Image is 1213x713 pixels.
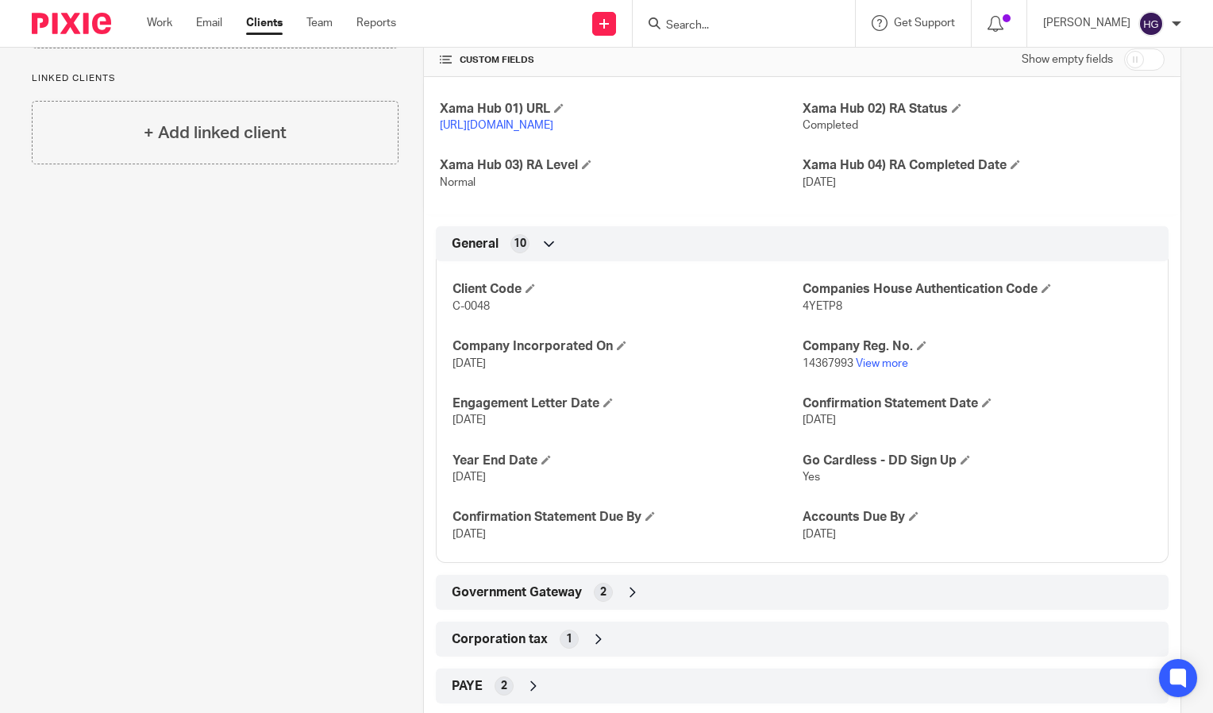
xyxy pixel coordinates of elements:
[803,358,853,369] span: 14367993
[32,72,399,85] p: Linked clients
[856,358,908,369] a: View more
[803,529,836,540] span: [DATE]
[600,584,606,600] span: 2
[356,15,396,31] a: Reports
[1043,15,1130,31] p: [PERSON_NAME]
[803,177,836,188] span: [DATE]
[803,120,858,131] span: Completed
[440,101,802,118] h4: Xama Hub 01) URL
[1022,52,1113,67] label: Show empty fields
[514,236,526,252] span: 10
[1138,11,1164,37] img: svg%3E
[803,453,1152,469] h4: Go Cardless - DD Sign Up
[452,529,486,540] span: [DATE]
[803,472,820,483] span: Yes
[452,414,486,426] span: [DATE]
[452,301,490,312] span: C-0048
[147,15,172,31] a: Work
[664,19,807,33] input: Search
[452,453,802,469] h4: Year End Date
[452,395,802,412] h4: Engagement Letter Date
[452,678,483,695] span: PAYE
[32,13,111,34] img: Pixie
[452,472,486,483] span: [DATE]
[803,101,1165,118] h4: Xama Hub 02) RA Status
[144,121,287,145] h4: + Add linked client
[803,509,1152,526] h4: Accounts Due By
[803,157,1165,174] h4: Xama Hub 04) RA Completed Date
[803,414,836,426] span: [DATE]
[306,15,333,31] a: Team
[452,584,582,601] span: Government Gateway
[440,54,802,67] h4: CUSTOM FIELDS
[803,395,1152,412] h4: Confirmation Statement Date
[501,678,507,694] span: 2
[246,15,283,31] a: Clients
[452,236,499,252] span: General
[894,17,955,29] span: Get Support
[566,631,572,647] span: 1
[452,509,802,526] h4: Confirmation Statement Due By
[452,338,802,355] h4: Company Incorporated On
[452,631,548,648] span: Corporation tax
[440,120,553,131] a: [URL][DOMAIN_NAME]
[452,281,802,298] h4: Client Code
[440,157,802,174] h4: Xama Hub 03) RA Level
[452,358,486,369] span: [DATE]
[440,177,476,188] span: Normal
[803,338,1152,355] h4: Company Reg. No.
[196,15,222,31] a: Email
[803,281,1152,298] h4: Companies House Authentication Code
[803,301,842,312] span: 4YETP8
